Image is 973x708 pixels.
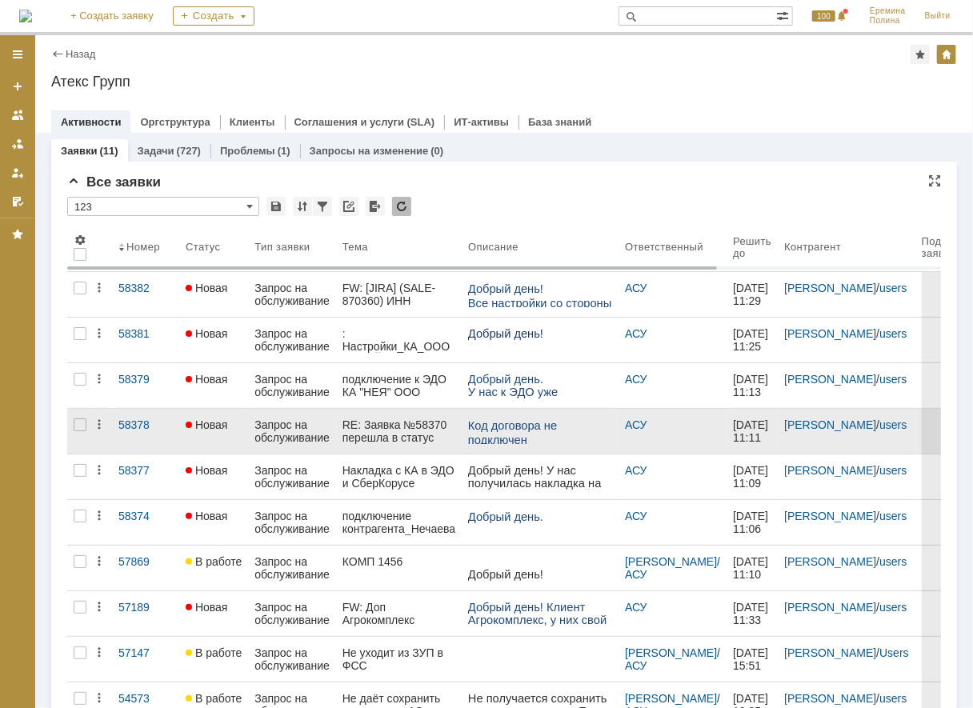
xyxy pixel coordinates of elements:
[38,116,127,158] span: Договор № 7 от [DATE] (код Т00125647)
[6,202,22,215] span: AE
[138,145,174,157] a: Задачи
[67,174,161,190] span: Все заявки
[179,272,248,317] a: Новая
[784,555,876,568] a: [PERSON_NAME]
[11,542,20,553] span: ru
[784,373,909,386] div: /
[727,637,778,682] a: [DATE] 15:51
[9,542,11,553] span: .
[625,692,717,705] a: [PERSON_NAME]
[19,10,32,22] a: Перейти на домашнюю страницу
[66,48,95,60] a: Назад
[16,670,48,684] a: 58370
[879,510,907,522] a: users
[5,102,30,128] a: Заявки на командах
[784,373,876,386] a: [PERSON_NAME]
[784,646,876,659] a: [PERSON_NAME]
[784,464,876,477] a: [PERSON_NAME]
[342,282,455,307] div: FW: [JIRA] (SALE-870360) ИНН 5027203511 КПП 231045001 АТЕКС ГРУПП СФЕРА КУРЬЕР Настройка ЭДО_Дуби...
[784,282,876,294] a: [PERSON_NAME]
[112,409,179,454] a: 58378
[911,45,930,64] div: Добавить в избранное
[93,327,106,340] div: Действия
[112,272,179,317] a: 58382
[93,646,106,659] div: Действия
[248,363,336,408] a: Запрос на обслуживание
[254,555,330,581] div: Запрос на обслуживание
[784,282,909,294] div: /
[336,637,462,682] a: Не уходит из ЗУП в ФСС
[342,327,455,353] div: : Настройки_КА_ООО ИНСАЙД
[112,454,179,499] a: 58377
[625,282,647,294] a: АСУ
[812,10,835,22] span: 100
[625,601,647,614] a: АСУ
[879,601,907,614] a: users
[118,692,173,705] div: 54573
[248,591,336,636] a: Запрос на обслуживание
[186,555,242,568] span: В работе
[625,568,647,581] a: АСУ
[112,591,179,636] a: 57189
[19,116,42,129] span: 1.
[625,555,717,568] a: [PERSON_NAME]
[186,464,228,477] span: Новая
[173,6,254,26] div: Создать
[254,646,330,672] div: Запрос на обслуживание
[733,327,771,353] span: [DATE] 11:25
[140,116,210,128] a: Оргструктура
[118,373,173,386] div: 58379
[784,692,876,705] a: [PERSON_NAME]
[266,197,286,216] div: Сохранить вид
[21,554,23,566] span: .
[93,601,106,614] div: Действия
[727,454,778,499] a: [DATE] 11:09
[74,234,86,246] span: Настройки
[342,373,455,398] div: подключение к ЭДО КА "НЕЯ" ООО
[454,116,509,128] a: ИТ-активы
[93,510,106,522] div: Действия
[336,546,462,590] a: КОМП 1456
[336,591,462,636] a: FW: Доп Агрокомплекс
[29,202,60,215] span: EBEE
[131,503,134,514] span: -
[248,500,336,545] a: Запрос на обслуживание
[784,646,909,659] div: /
[336,454,462,499] a: Накладка с КА в ЭДО и СберКорусе
[468,241,519,253] div: Описание
[784,418,876,431] a: [PERSON_NAME]
[186,646,242,659] span: В работе
[733,235,771,259] div: Решить до
[336,363,462,408] a: подключение к ЭДО КА "НЕЯ" ООО
[179,454,248,499] a: Новая
[186,373,228,386] span: Новая
[254,327,330,353] div: Запрос на обслуживание
[342,510,455,535] div: подключение контрагента_Нечаева [PERSON_NAME]
[879,555,907,568] a: users
[727,363,778,408] a: [DATE] 11:13
[179,546,248,590] a: В работе
[16,613,126,641] span: Здравствуйте, [PERSON_NAME]!
[118,510,173,522] div: 58374
[19,10,32,22] img: logo
[254,601,330,626] div: Запрос на обслуживание
[186,601,228,614] span: Новая
[336,500,462,545] a: подключение контрагента_Нечаева [PERSON_NAME]
[342,241,368,253] div: Тема
[254,418,330,444] div: Запрос на обслуживание
[293,197,312,216] div: Сортировка...
[342,646,455,672] div: Не уходит из ЗУП в ФСС
[625,418,647,431] a: АСУ
[879,282,907,294] a: users
[131,529,134,540] span: -
[342,555,455,568] div: КОМП 1456
[118,464,173,477] div: 58377
[278,145,290,157] div: (1)
[93,282,106,294] div: Действия
[112,222,179,272] th: Номер
[336,222,462,272] th: Тема
[54,554,67,566] span: net
[254,241,310,253] div: Тип заявки
[879,327,907,340] a: users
